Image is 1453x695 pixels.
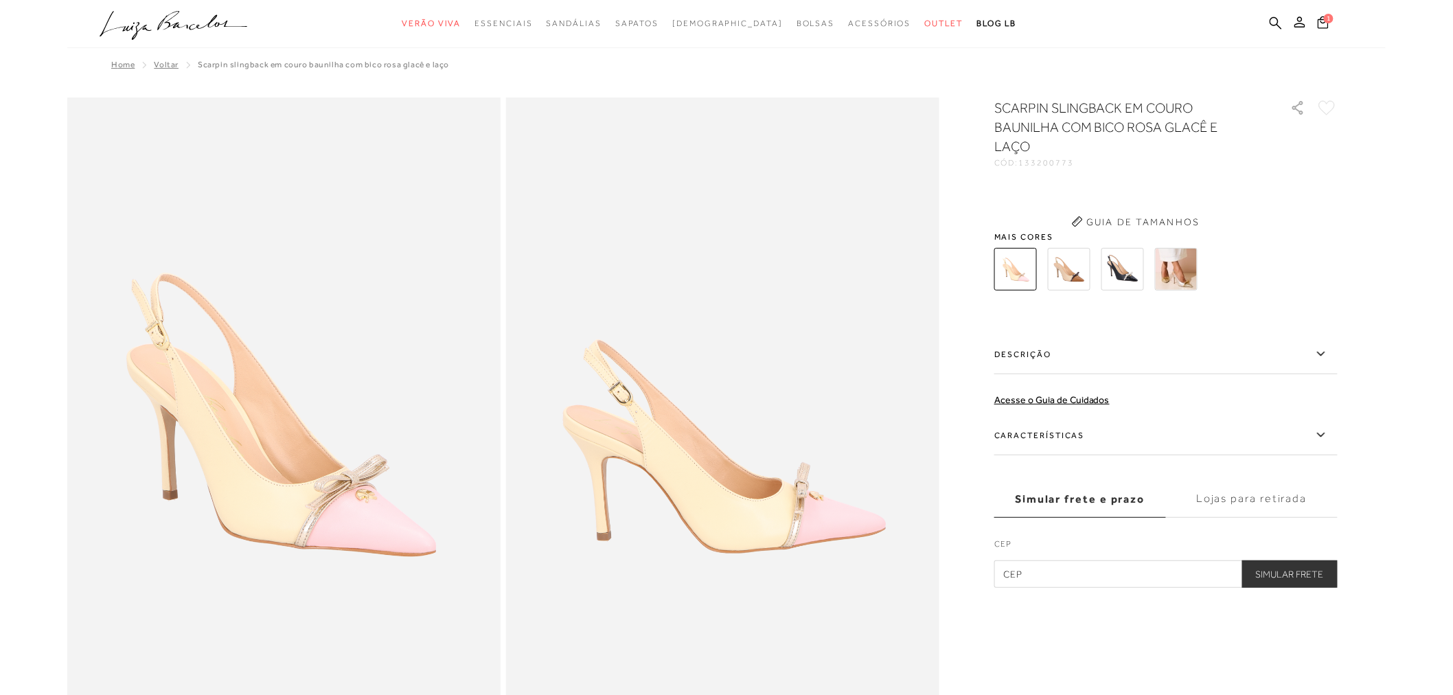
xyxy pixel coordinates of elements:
[402,11,461,36] a: categoryNavScreenReaderText
[994,159,1269,167] div: CÓD:
[474,19,532,28] span: Essenciais
[925,19,963,28] span: Outlet
[849,11,911,36] a: categoryNavScreenReaderText
[615,19,659,28] span: Sapatos
[994,98,1252,156] h1: SCARPIN SLINGBACK EM COURO BAUNILHA COM BICO ROSA GLACÊ E LAÇO
[547,19,602,28] span: Sandálias
[994,481,1166,518] label: Simular frete e prazo
[111,60,135,69] a: Home
[1101,248,1144,290] img: SCARPIN SLINGBACK EM COURO PRETO E LAÇO
[797,19,835,28] span: Bolsas
[1155,248,1198,290] img: SCARPIN SLINGBACK EM METALIZADO PRATA COM BICO DOURADO E LAÇO
[994,394,1110,405] a: Acesse o Guia de Cuidados
[1048,248,1090,290] img: SCARPIN SLINGBACK EM COURO NATA COM BICO CARAMELO E LAÇO
[994,248,1037,290] img: SCARPIN SLINGBACK EM COURO BAUNILHA COM BICO ROSA GLACÊ E LAÇO
[1067,211,1204,233] button: Guia de Tamanhos
[797,11,835,36] a: categoryNavScreenReaderText
[1242,560,1338,588] button: Simular Frete
[402,19,461,28] span: Verão Viva
[1019,158,1074,168] span: 133200773
[994,560,1338,588] input: CEP
[1324,14,1334,23] span: 1
[1166,481,1338,518] label: Lojas para retirada
[474,11,532,36] a: categoryNavScreenReaderText
[615,11,659,36] a: categoryNavScreenReaderText
[154,60,179,69] a: Voltar
[925,11,963,36] a: categoryNavScreenReaderText
[198,60,449,69] span: SCARPIN SLINGBACK EM COURO BAUNILHA COM BICO ROSA GLACÊ E LAÇO
[547,11,602,36] a: categoryNavScreenReaderText
[976,11,1016,36] a: BLOG LB
[672,11,783,36] a: noSubCategoriesText
[994,538,1338,557] label: CEP
[849,19,911,28] span: Acessórios
[994,415,1338,455] label: Características
[976,19,1016,28] span: BLOG LB
[1314,15,1333,34] button: 1
[672,19,783,28] span: [DEMOGRAPHIC_DATA]
[994,233,1338,241] span: Mais cores
[994,334,1338,374] label: Descrição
